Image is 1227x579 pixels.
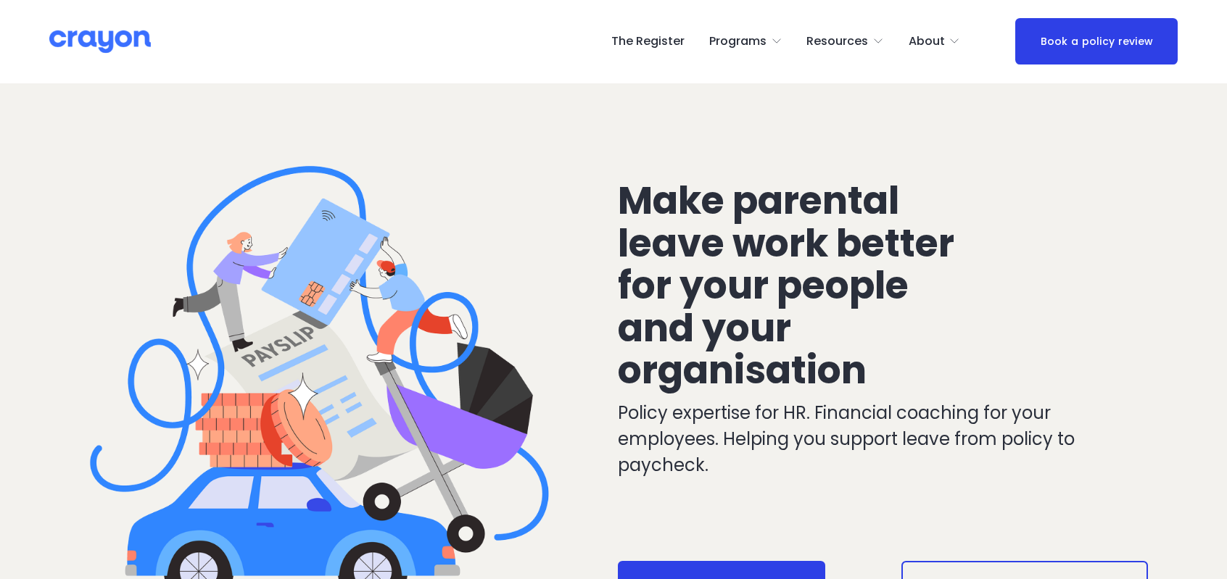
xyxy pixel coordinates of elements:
a: folder dropdown [909,30,961,53]
a: Book a policy review [1015,18,1178,64]
a: folder dropdown [709,30,782,53]
span: Resources [806,31,868,52]
img: Crayon [49,29,151,54]
a: The Register [611,30,685,53]
span: Programs [709,31,767,52]
a: folder dropdown [806,30,884,53]
p: Policy expertise for HR. Financial coaching for your employees. Helping you support leave from po... [618,400,1083,479]
span: About [909,31,945,52]
span: Make parental leave work better for your people and your organisation [618,174,962,396]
